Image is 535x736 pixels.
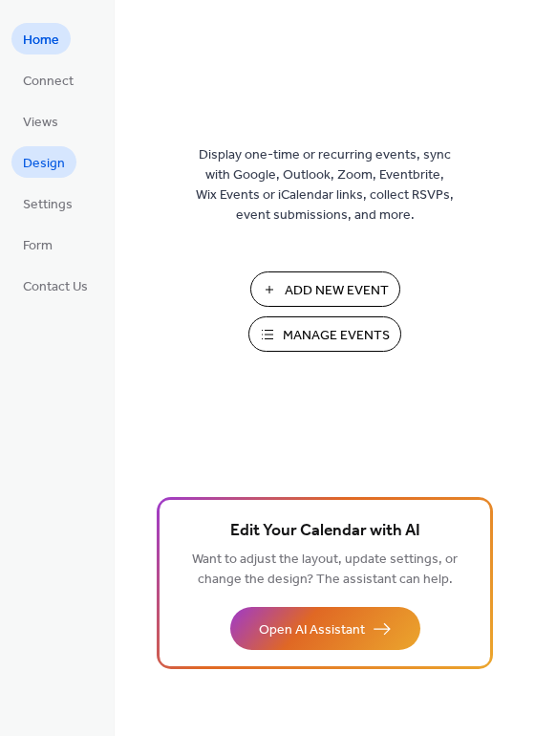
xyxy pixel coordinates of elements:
span: Want to adjust the layout, update settings, or change the design? The assistant can help. [192,547,458,593]
a: Home [11,23,71,54]
span: Settings [23,195,73,215]
span: Form [23,236,53,256]
span: Design [23,154,65,174]
span: Open AI Assistant [259,620,365,640]
span: Add New Event [285,281,389,301]
span: Display one-time or recurring events, sync with Google, Outlook, Zoom, Eventbrite, Wix Events or ... [196,145,454,226]
span: Manage Events [283,326,390,346]
a: Connect [11,64,85,96]
span: Home [23,31,59,51]
a: Form [11,228,64,260]
a: Contact Us [11,270,99,301]
span: Edit Your Calendar with AI [230,518,420,545]
a: Settings [11,187,84,219]
span: Contact Us [23,277,88,297]
span: Connect [23,72,74,92]
span: Views [23,113,58,133]
a: Views [11,105,70,137]
button: Open AI Assistant [230,607,420,650]
button: Add New Event [250,271,400,307]
button: Manage Events [248,316,401,352]
a: Design [11,146,76,178]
